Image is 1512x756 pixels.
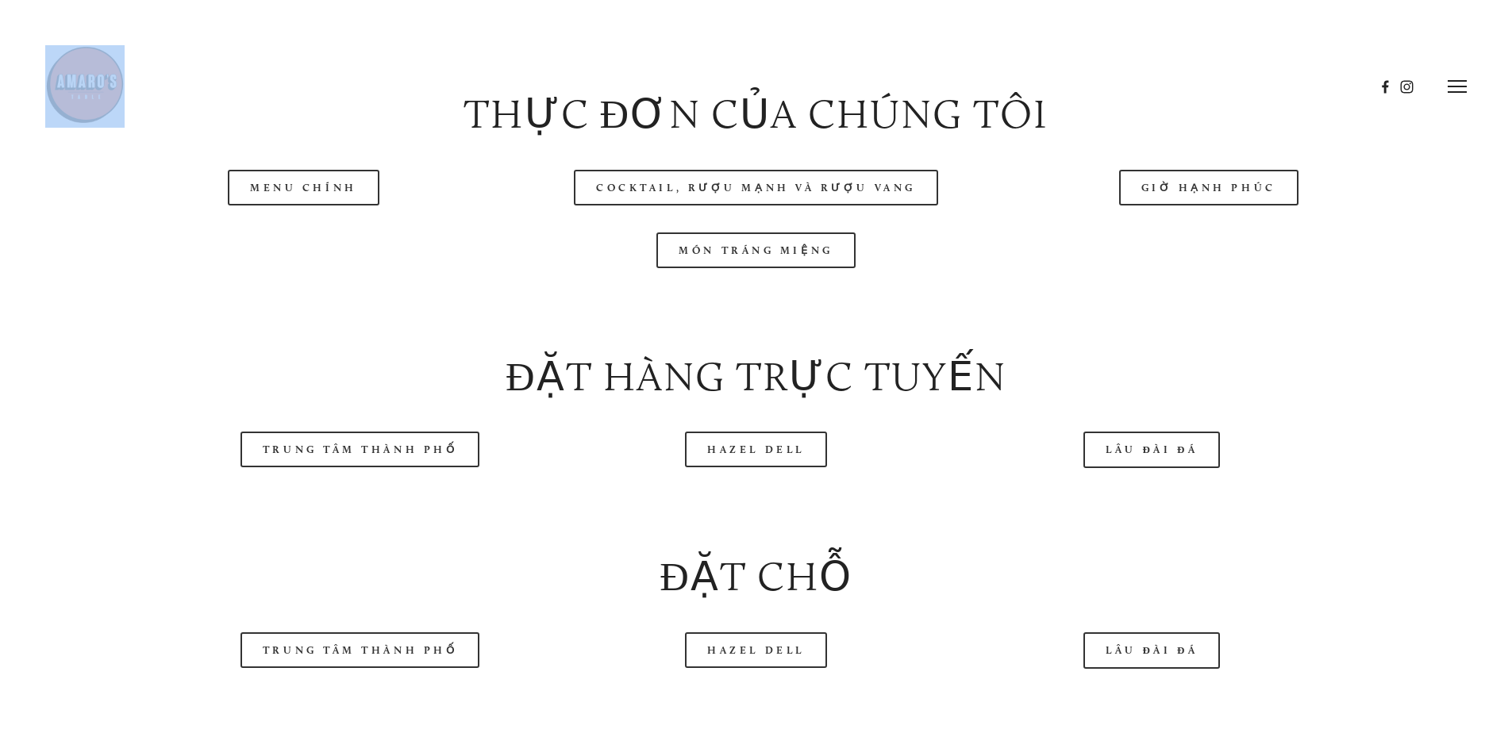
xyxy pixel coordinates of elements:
[679,244,833,256] font: Món tráng miệng
[707,644,805,656] font: Hazel Dell
[1119,170,1298,205] a: Giờ hạnh phúc
[574,170,938,205] a: Cocktail, Rượu mạnh và Rượu vang
[707,443,805,455] font: Hazel Dell
[228,170,379,205] a: Menu chính
[1141,182,1276,194] font: Giờ hạnh phúc
[240,432,479,467] a: Trung tâm thành phố
[240,632,479,668] a: Trung tâm thành phố
[1106,443,1198,455] font: Lâu đài đá
[263,644,457,656] font: Trung tâm thành phố
[685,632,827,668] a: Hazel Dell
[45,45,125,125] img: Bàn của Amaro
[1106,644,1198,656] font: Lâu đài đá
[506,353,1006,401] font: Đặt hàng trực tuyến
[656,232,855,268] a: Món tráng miệng
[1083,632,1220,669] a: Lâu đài đá
[1083,432,1220,468] a: Lâu đài đá
[596,182,916,194] font: Cocktail, Rượu mạnh và Rượu vang
[660,553,852,601] font: Đặt chỗ
[685,432,827,467] a: Hazel Dell
[250,182,357,194] font: Menu chính
[263,443,457,455] font: Trung tâm thành phố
